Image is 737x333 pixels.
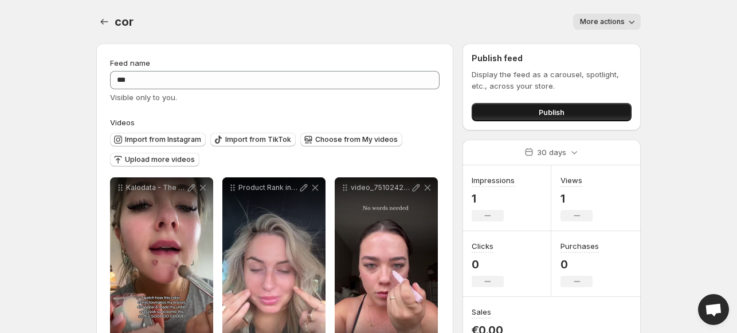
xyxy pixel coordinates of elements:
[315,135,398,144] span: Choose from My videos
[472,240,493,252] h3: Clicks
[472,103,632,121] button: Publish
[472,53,632,64] h2: Publish feed
[472,306,491,318] h3: Sales
[125,135,201,144] span: Import from Instagram
[560,240,599,252] h3: Purchases
[110,153,199,166] button: Upload more videos
[472,257,504,271] p: 0
[560,192,593,205] p: 1
[110,58,150,68] span: Feed name
[472,69,632,92] p: Display the feed as a carousel, spotlight, etc., across your store.
[238,183,298,192] p: Product Rank in [GEOGRAPHIC_DATA] TikTok
[110,118,135,127] span: Videos
[126,183,186,192] p: Kalodata - The Best Tool for TikTok Shop Analytics Insights 43
[580,17,625,26] span: More actions
[225,135,291,144] span: Import from TikTok
[539,106,564,118] span: Publish
[560,175,582,186] h3: Views
[537,146,566,158] p: 30 days
[573,14,641,30] button: More actions
[96,14,112,30] button: Settings
[110,133,206,146] button: Import from Instagram
[698,294,729,325] div: Open chat
[125,155,195,164] span: Upload more videos
[472,192,515,205] p: 1
[560,257,599,271] p: 0
[300,133,402,146] button: Choose from My videos
[110,93,177,102] span: Visible only to you.
[351,183,410,192] p: video_7510242320403549482
[210,133,296,146] button: Import from TikTok
[472,175,515,186] h3: Impressions
[115,15,133,29] span: cor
